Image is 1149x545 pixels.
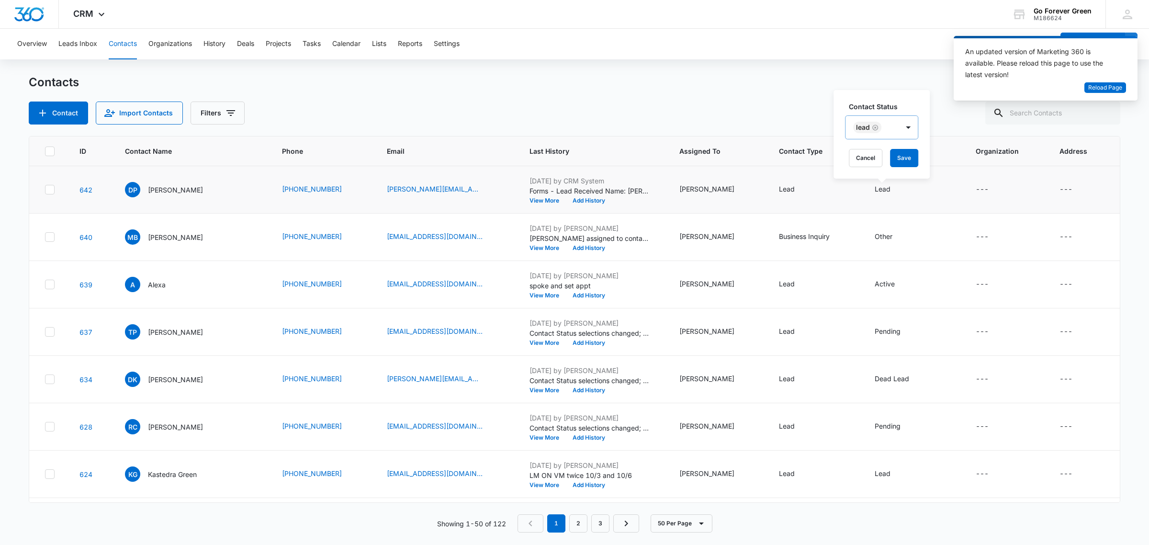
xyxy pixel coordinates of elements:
button: Calendar [332,29,360,59]
p: LM ON VM twice 10/3 and 10/6 [529,470,649,480]
button: Reports [398,29,422,59]
p: Alexa [148,280,166,290]
div: Assigned To - Blas Serpa - Select to Edit Field [679,184,752,195]
div: --- [976,279,989,290]
button: Organizations [148,29,192,59]
div: Contact Type - Lead - Select to Edit Field [779,468,812,480]
div: Contact Name - Mickey Buckner - Select to Edit Field [125,229,220,245]
p: [PERSON_NAME] assigned to contact. [529,233,649,243]
div: [PERSON_NAME] [679,421,734,431]
div: Organization - - Select to Edit Field [976,374,1006,385]
button: Projects [266,29,291,59]
label: Contact Status [849,102,922,112]
div: Lead [779,279,795,289]
button: Add Contact [1060,33,1125,56]
p: [PERSON_NAME] [148,375,203,385]
div: [PERSON_NAME] [679,468,734,478]
div: Organization - - Select to Edit Field [976,279,1006,290]
button: Settings [434,29,460,59]
div: Contact Type - Lead - Select to Edit Field [779,421,812,432]
div: [PERSON_NAME] [679,279,734,289]
p: spoke and set appt [529,281,649,291]
div: Assigned To - Yvette Perez - Select to Edit Field [679,326,752,338]
a: [EMAIL_ADDRESS][DOMAIN_NAME] [387,279,483,289]
div: [PERSON_NAME] [679,374,734,384]
div: --- [1059,231,1072,243]
p: Kastedra Green [148,469,197,479]
button: Add History [566,198,612,204]
div: --- [976,468,989,480]
button: Lists [372,29,386,59]
div: Email - pearson@mydelraybeach.com - Select to Edit Field [387,184,500,195]
span: DP [125,182,140,197]
a: [EMAIL_ADDRESS][DOMAIN_NAME] [387,326,483,336]
p: [PERSON_NAME] [148,185,203,195]
div: Assigned To - Yvette Perez - Select to Edit Field [679,421,752,432]
div: Phone - (443) 991-9283 - Select to Edit Field [282,326,359,338]
div: account name [1034,7,1092,15]
p: [PERSON_NAME] [148,422,203,432]
span: Contact Name [125,146,245,156]
div: An updated version of Marketing 360 is available. Please reload this page to use the latest version! [965,46,1115,80]
span: A [125,277,140,292]
button: Import Contacts [96,102,183,125]
button: View More [529,245,566,251]
div: Lead [875,468,890,478]
div: Business Inquiry [779,231,830,241]
div: Email - Alexaraebody@gmail.com - Select to Edit Field [387,279,500,290]
p: [DATE] by [PERSON_NAME] [529,271,649,281]
div: --- [1059,279,1072,290]
button: Reload Page [1084,82,1126,93]
div: Assigned To - Yvette Perez - Select to Edit Field [679,374,752,385]
div: Contact Name - Kastedra Green - Select to Edit Field [125,466,214,482]
div: Email - tim_petsky@yahoo.com - Select to Edit Field [387,326,500,338]
div: Phone - (774) 836-0864 - Select to Edit Field [282,421,359,432]
div: Email - hazeleyes4tee@yahoo.com - Select to Edit Field [387,231,500,243]
div: Organization - - Select to Edit Field [976,421,1006,432]
div: Phone - (941) 448-6411 - Select to Edit Field [282,279,359,290]
div: Address - - Select to Edit Field [1059,326,1090,338]
button: Add Contact [29,102,88,125]
span: Phone [282,146,350,156]
div: Email - kastedra@yahoo.com - Select to Edit Field [387,468,500,480]
a: [PHONE_NUMBER] [282,468,342,478]
div: Assigned To - Yvette Perez - Select to Edit Field [679,231,752,243]
div: Contact Status - Pending - Select to Edit Field [875,421,918,432]
span: Email [387,146,493,156]
div: --- [976,421,989,432]
p: [DATE] by [PERSON_NAME] [529,318,649,328]
a: Navigate to contact details page for Alexa [79,281,92,289]
p: [DATE] by [PERSON_NAME] [529,223,649,233]
div: --- [976,184,989,195]
div: Contact Status - Pending - Select to Edit Field [875,326,918,338]
div: --- [1059,421,1072,432]
div: Contact Name - Donald Kohs - Select to Edit Field [125,372,220,387]
div: Contact Status - Lead - Select to Edit Field [875,184,908,195]
div: Pending [875,421,901,431]
button: View More [529,340,566,346]
button: Add History [566,482,612,488]
div: Phone - (904) 294-5759 - Select to Edit Field [282,468,359,480]
span: Organization [976,146,1023,156]
button: Add History [566,435,612,441]
div: --- [976,231,989,243]
div: --- [1059,326,1072,338]
p: [PERSON_NAME] [148,232,203,242]
a: Navigate to contact details page for Donald Kohs [79,375,92,384]
div: Contact Type - Lead - Select to Edit Field [779,374,812,385]
div: Contact Status - Dead Lead - Select to Edit Field [875,374,926,385]
div: Email - donald.kohs@gmail.com - Select to Edit Field [387,374,500,385]
button: View More [529,435,566,441]
h1: Contacts [29,75,79,90]
a: [PERSON_NAME][EMAIL_ADDRESS][DOMAIN_NAME] [387,184,483,194]
div: Pending [875,326,901,336]
div: Contact Name - Tim Petsky - Select to Edit Field [125,324,220,340]
span: RC [125,419,140,434]
span: Reload Page [1088,83,1122,92]
a: Navigate to contact details page for Mickey Buckner [79,233,92,241]
button: Leads Inbox [58,29,97,59]
div: Contact Type - Lead - Select to Edit Field [779,279,812,290]
span: ID [79,146,88,156]
span: DK [125,372,140,387]
a: [EMAIL_ADDRESS][DOMAIN_NAME] [387,421,483,431]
